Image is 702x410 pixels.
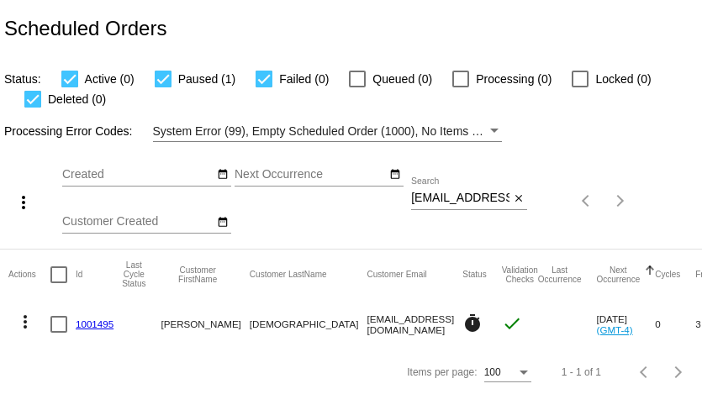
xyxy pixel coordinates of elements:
[462,313,483,334] mat-icon: timer
[597,300,656,349] mat-cell: [DATE]
[662,355,695,389] button: Next page
[389,168,401,181] mat-icon: date_range
[4,17,166,40] h2: Scheduled Orders
[476,69,552,89] span: Processing (0)
[279,69,329,89] span: Failed (0)
[62,215,214,229] input: Customer Created
[217,168,229,181] mat-icon: date_range
[595,69,651,89] span: Locked (0)
[122,260,145,288] button: Change sorting for LastProcessingCycleId
[15,312,35,332] mat-icon: more_vert
[509,190,527,208] button: Clear
[4,124,133,138] span: Processing Error Codes:
[367,270,427,280] button: Change sorting for CustomerEmail
[411,192,509,205] input: Search
[48,89,106,109] span: Deleted (0)
[604,184,637,218] button: Next page
[367,300,463,349] mat-cell: [EMAIL_ADDRESS][DOMAIN_NAME]
[372,69,432,89] span: Queued (0)
[655,300,695,349] mat-cell: 0
[250,270,327,280] button: Change sorting for CustomerLastName
[597,324,633,335] a: (GMT-4)
[513,192,525,206] mat-icon: close
[502,250,538,300] mat-header-cell: Validation Checks
[250,300,367,349] mat-cell: [DEMOGRAPHIC_DATA]
[655,270,680,280] button: Change sorting for Cycles
[235,168,386,181] input: Next Occurrence
[502,313,522,334] mat-icon: check
[217,216,229,229] mat-icon: date_range
[178,69,235,89] span: Paused (1)
[161,265,234,284] button: Change sorting for CustomerFirstName
[13,192,34,213] mat-icon: more_vert
[76,318,113,329] a: 1001495
[597,265,641,284] button: Change sorting for NextOccurrenceUtc
[85,69,135,89] span: Active (0)
[407,366,477,378] div: Items per page:
[570,184,604,218] button: Previous page
[62,168,214,181] input: Created
[628,355,662,389] button: Previous page
[484,367,531,379] mat-select: Items per page:
[538,265,582,284] button: Change sorting for LastOccurrenceUtc
[484,366,501,378] span: 100
[8,250,50,300] mat-header-cell: Actions
[161,300,249,349] mat-cell: [PERSON_NAME]
[462,270,486,280] button: Change sorting for Status
[562,366,601,378] div: 1 - 1 of 1
[76,270,82,280] button: Change sorting for Id
[153,121,502,142] mat-select: Filter by Processing Error Codes
[4,72,41,86] span: Status:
